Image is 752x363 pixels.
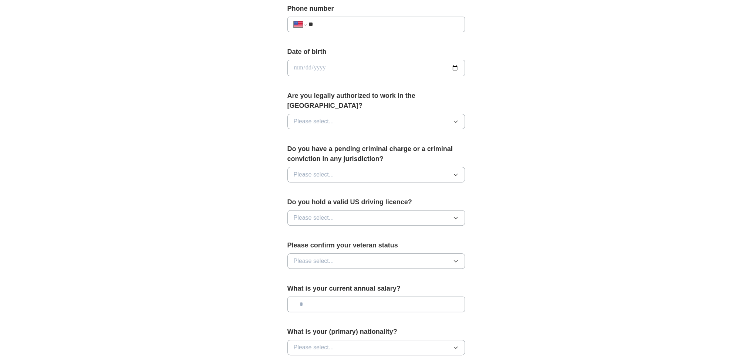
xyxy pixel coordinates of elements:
[287,144,465,164] label: Do you have a pending criminal charge or a criminal conviction in any jurisdiction?
[287,327,465,337] label: What is your (primary) nationality?
[294,170,334,179] span: Please select...
[287,240,465,250] label: Please confirm your veteran status
[294,213,334,222] span: Please select...
[287,197,465,207] label: Do you hold a valid US driving licence?
[287,4,465,14] label: Phone number
[294,343,334,352] span: Please select...
[287,167,465,182] button: Please select...
[287,340,465,355] button: Please select...
[287,284,465,294] label: What is your current annual salary?
[287,253,465,269] button: Please select...
[294,117,334,126] span: Please select...
[287,47,465,57] label: Date of birth
[287,114,465,129] button: Please select...
[294,257,334,266] span: Please select...
[287,91,465,111] label: Are you legally authorized to work in the [GEOGRAPHIC_DATA]?
[287,210,465,226] button: Please select...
